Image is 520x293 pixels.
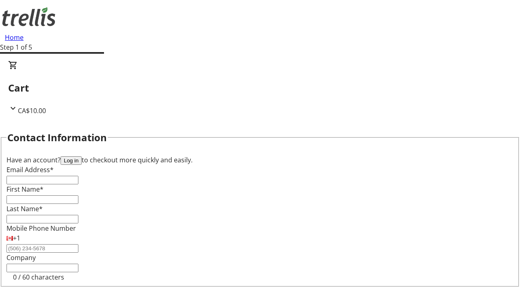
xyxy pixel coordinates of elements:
label: Email Address* [6,165,54,174]
label: Last Name* [6,204,43,213]
div: CartCA$10.00 [8,60,512,116]
button: Log in [61,156,82,165]
span: CA$10.00 [18,106,46,115]
h2: Cart [8,81,512,95]
label: Mobile Phone Number [6,224,76,233]
input: (506) 234-5678 [6,244,78,253]
tr-character-limit: 0 / 60 characters [13,273,64,282]
label: Company [6,253,36,262]
h2: Contact Information [7,130,107,145]
label: First Name* [6,185,43,194]
div: Have an account? to checkout more quickly and easily. [6,155,513,165]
